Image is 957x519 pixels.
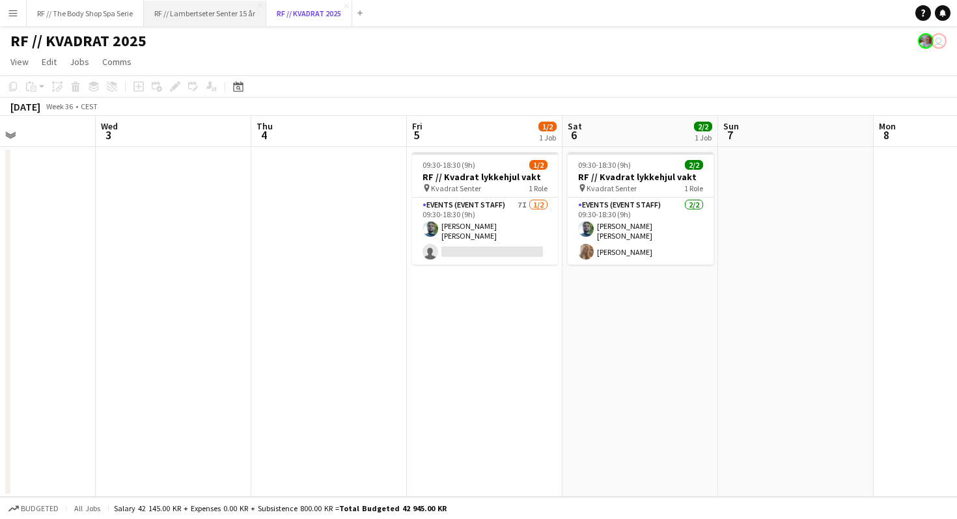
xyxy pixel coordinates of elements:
button: RF // The Body Shop Spa Serie [27,1,144,26]
span: Mon [879,120,896,132]
span: Sun [723,120,739,132]
span: 8 [877,127,896,142]
div: CEST [81,101,98,111]
h3: RF // Kvadrat lykkehjul vakt [568,171,714,183]
app-job-card: 09:30-18:30 (9h)1/2RF // Kvadrat lykkehjul vakt Kvadrat Senter1 RoleEvents (Event Staff)7I1/209:3... [412,152,558,265]
button: RF // Lambertseter Senter 15 år [144,1,266,26]
span: Sat [568,120,582,132]
div: 1 Job [695,133,712,142]
app-user-avatar: Tina Raugstad [918,33,934,49]
button: RF // KVADRAT 2025 [266,1,352,26]
span: Budgeted [21,504,59,513]
app-card-role: Events (Event Staff)2/209:30-18:30 (9h)[PERSON_NAME] [PERSON_NAME][PERSON_NAME] [568,198,714,265]
span: All jobs [72,503,103,513]
span: 4 [255,127,273,142]
span: 1/2 [538,122,557,131]
button: Budgeted [7,501,61,516]
span: 5 [410,127,423,142]
span: View [10,56,29,68]
span: 1 Role [529,183,548,193]
span: Jobs [70,56,89,68]
span: Total Budgeted 42 945.00 KR [339,503,447,513]
div: [DATE] [10,100,40,113]
span: Week 36 [43,101,76,111]
h3: RF // Kvadrat lykkehjul vakt [412,171,558,183]
a: Edit [36,53,62,70]
span: 09:30-18:30 (9h) [578,160,631,170]
span: Kvadrat Senter [587,183,637,193]
app-card-role: Events (Event Staff)7I1/209:30-18:30 (9h)[PERSON_NAME] [PERSON_NAME] [412,198,558,265]
span: 1 Role [684,183,703,193]
span: 1/2 [529,160,548,170]
a: View [5,53,34,70]
span: Edit [42,56,57,68]
span: 3 [99,127,118,142]
app-user-avatar: Marit Holvik [931,33,947,49]
a: Jobs [64,53,94,70]
span: Thu [257,120,273,132]
span: 6 [566,127,582,142]
span: Kvadrat Senter [431,183,481,193]
span: Comms [102,56,132,68]
div: Salary 42 145.00 KR + Expenses 0.00 KR + Subsistence 800.00 KR = [114,503,447,513]
span: Wed [101,120,118,132]
span: 2/2 [685,160,703,170]
span: 7 [721,127,739,142]
span: 09:30-18:30 (9h) [423,160,475,170]
span: Fri [412,120,423,132]
h1: RF // KVADRAT 2025 [10,31,146,51]
a: Comms [97,53,137,70]
app-job-card: 09:30-18:30 (9h)2/2RF // Kvadrat lykkehjul vakt Kvadrat Senter1 RoleEvents (Event Staff)2/209:30-... [568,152,714,265]
span: 2/2 [694,122,712,131]
div: 1 Job [539,133,556,142]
